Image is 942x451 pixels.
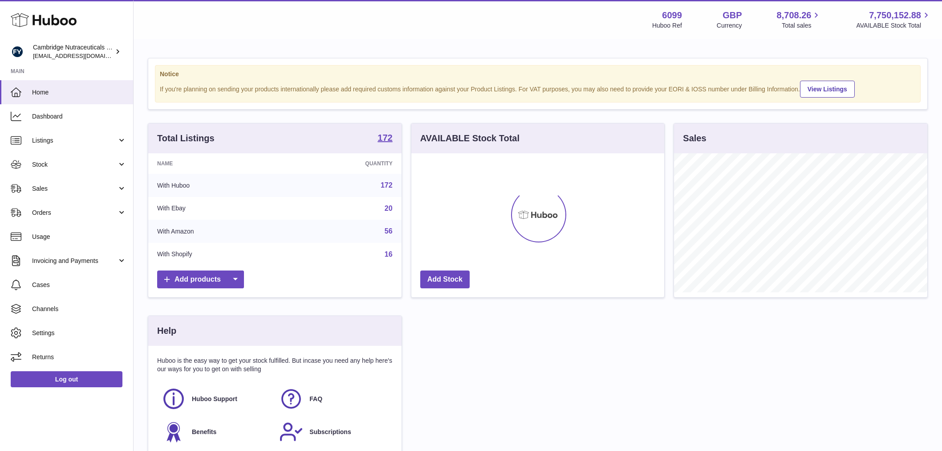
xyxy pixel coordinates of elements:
[800,81,855,98] a: View Listings
[32,136,117,145] span: Listings
[11,45,24,58] img: huboo@camnutra.com
[381,181,393,189] a: 172
[162,420,270,444] a: Benefits
[33,52,131,59] span: [EMAIL_ADDRESS][DOMAIN_NAME]
[33,43,113,60] div: Cambridge Nutraceuticals Ltd
[32,281,126,289] span: Cases
[856,21,931,30] span: AVAILABLE Stock Total
[869,9,921,21] span: 7,750,152.88
[148,153,287,174] th: Name
[32,329,126,337] span: Settings
[378,133,392,142] strong: 172
[32,353,126,361] span: Returns
[32,112,126,121] span: Dashboard
[723,9,742,21] strong: GBP
[279,387,388,411] a: FAQ
[162,387,270,411] a: Huboo Support
[32,305,126,313] span: Channels
[157,271,244,289] a: Add products
[420,271,470,289] a: Add Stock
[157,325,176,337] h3: Help
[385,250,393,258] a: 16
[777,9,822,30] a: 8,708.26 Total sales
[32,184,117,193] span: Sales
[385,227,393,235] a: 56
[287,153,401,174] th: Quantity
[192,395,237,403] span: Huboo Support
[662,9,682,21] strong: 6099
[160,70,916,78] strong: Notice
[32,233,126,241] span: Usage
[32,209,117,217] span: Orders
[148,220,287,243] td: With Amazon
[157,357,393,373] p: Huboo is the easy way to get your stock fulfilled. But incase you need any help here's our ways f...
[309,395,322,403] span: FAQ
[32,88,126,97] span: Home
[420,132,520,144] h3: AVAILABLE Stock Total
[148,243,287,266] td: With Shopify
[777,9,812,21] span: 8,708.26
[148,174,287,197] td: With Huboo
[160,79,916,98] div: If you're planning on sending your products internationally please add required customs informati...
[157,132,215,144] h3: Total Listings
[11,371,122,387] a: Log out
[385,205,393,212] a: 20
[279,420,388,444] a: Subscriptions
[856,9,931,30] a: 7,750,152.88 AVAILABLE Stock Total
[683,132,706,144] h3: Sales
[717,21,742,30] div: Currency
[378,133,392,144] a: 172
[148,197,287,220] td: With Ebay
[32,257,117,265] span: Invoicing and Payments
[782,21,821,30] span: Total sales
[652,21,682,30] div: Huboo Ref
[192,428,216,436] span: Benefits
[32,160,117,169] span: Stock
[309,428,351,436] span: Subscriptions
